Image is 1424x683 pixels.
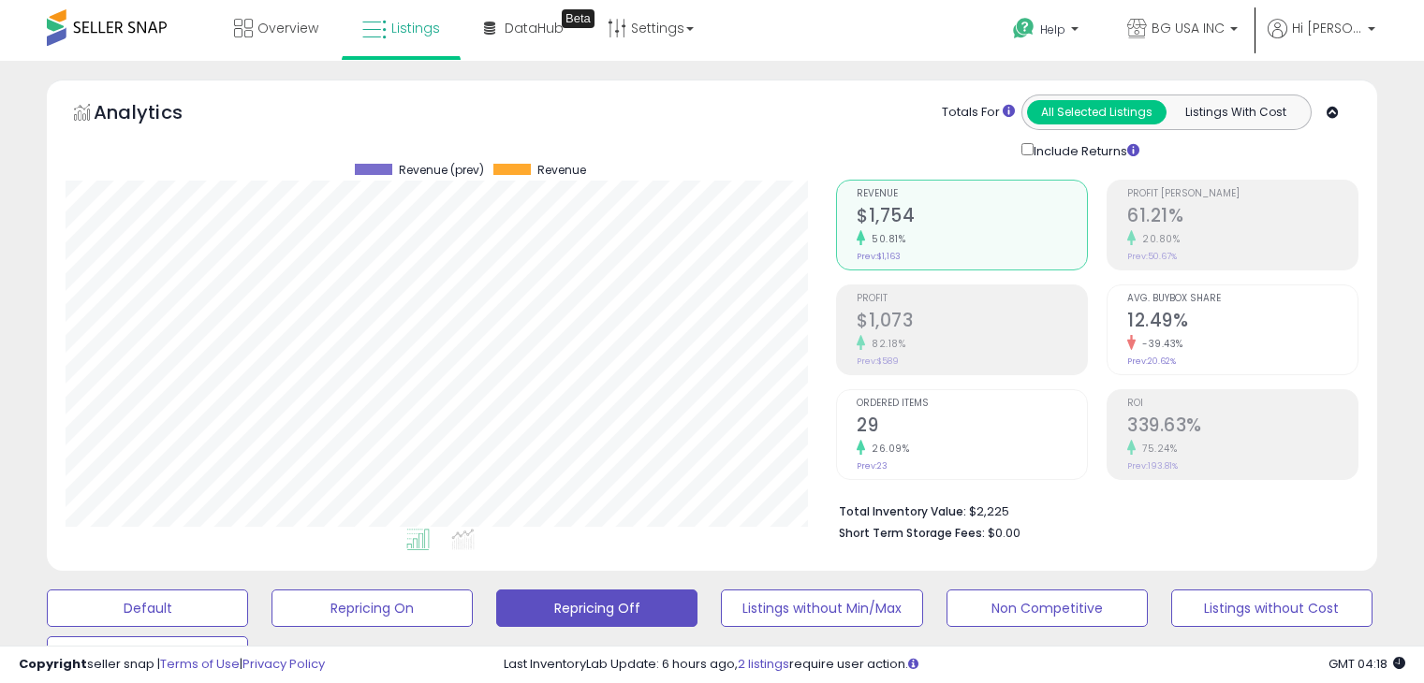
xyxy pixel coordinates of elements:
span: Revenue [857,189,1087,199]
h2: 61.21% [1127,205,1358,230]
button: Listings without Min/Max [721,589,922,627]
span: Help [1040,22,1065,37]
strong: Copyright [19,655,87,673]
small: 50.81% [865,232,905,246]
small: 75.24% [1136,442,1177,456]
li: $2,225 [839,499,1344,521]
span: ROI [1127,399,1358,409]
small: 26.09% [865,442,909,456]
b: Total Inventory Value: [839,503,966,519]
small: Prev: $1,163 [857,251,901,262]
h2: 339.63% [1127,414,1358,440]
button: Repricing Off [496,589,697,627]
button: Non Competitive [947,589,1148,627]
span: Overview [257,19,318,37]
h2: $1,754 [857,205,1087,230]
a: Terms of Use [160,655,240,673]
button: Default [47,589,248,627]
button: All Selected Listings [1027,100,1167,124]
h2: 29 [857,414,1087,440]
div: Last InventoryLab Update: 6 hours ago, require user action. [504,656,1405,674]
span: Revenue (prev) [399,164,484,177]
span: Ordered Items [857,399,1087,409]
small: 82.18% [865,337,905,351]
button: Listings without Cost [1171,589,1373,627]
button: Repricing On [272,589,473,627]
a: Privacy Policy [242,655,325,673]
button: Listings With Cost [1166,100,1305,124]
span: $0.00 [988,524,1020,542]
small: Prev: 20.62% [1127,356,1176,367]
div: Totals For [942,104,1015,122]
small: Prev: $589 [857,356,899,367]
i: Get Help [1012,17,1035,40]
small: Prev: 193.81% [1127,460,1178,472]
small: Prev: 23 [857,460,888,472]
span: Profit [857,294,1087,304]
a: 2 listings [738,655,789,673]
small: Prev: 50.67% [1127,251,1177,262]
span: Avg. Buybox Share [1127,294,1358,304]
div: Include Returns [1007,139,1162,161]
span: Listings [391,19,440,37]
div: seller snap | | [19,656,325,674]
span: Hi [PERSON_NAME] [1292,19,1362,37]
span: DataHub [505,19,564,37]
a: Hi [PERSON_NAME] [1268,19,1375,61]
span: Revenue [537,164,586,177]
h5: Analytics [94,99,219,130]
b: Short Term Storage Fees: [839,525,985,541]
span: BG USA INC [1152,19,1225,37]
span: Profit [PERSON_NAME] [1127,189,1358,199]
h2: $1,073 [857,310,1087,335]
a: Help [998,3,1097,61]
small: 20.80% [1136,232,1180,246]
h2: 12.49% [1127,310,1358,335]
small: -39.43% [1136,337,1183,351]
span: 2025-08-11 04:18 GMT [1329,655,1405,673]
div: Tooltip anchor [562,9,595,28]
